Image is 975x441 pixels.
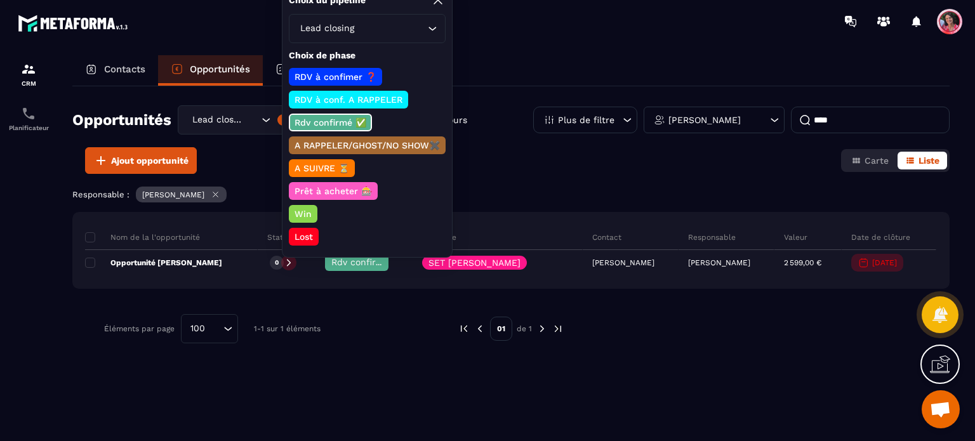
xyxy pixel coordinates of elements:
p: [PERSON_NAME] [142,190,204,199]
p: Contact [592,232,621,242]
p: Choix de phase [289,49,446,62]
img: logo [18,11,132,35]
span: Rdv confirmé ✅ [331,257,403,267]
p: Win [293,207,314,220]
input: Search for option [357,22,425,36]
p: Opportunités [190,63,250,75]
p: Éléments par page [104,324,175,333]
a: Contacts [72,55,158,86]
div: Ouvrir le chat [922,390,960,428]
div: Search for option [181,314,238,343]
span: Lead closing [297,22,357,36]
div: Search for option [289,14,446,43]
p: de 1 [517,324,532,334]
div: Search for option [178,105,311,135]
img: formation [21,62,36,77]
input: Search for option [246,113,258,127]
button: Carte [844,152,896,169]
p: Date de clôture [851,232,910,242]
a: formationformationCRM [3,52,54,96]
p: 1-1 sur 1 éléments [254,324,321,333]
span: Carte [865,155,889,166]
button: Liste [898,152,947,169]
p: A SUIVRE ⏳ [293,162,351,174]
p: Opportunité [PERSON_NAME] [85,258,222,268]
p: Plus de filtre [558,115,614,124]
p: [PERSON_NAME] [688,258,750,267]
p: Planificateur [3,124,54,131]
span: Ajout opportunité [111,154,189,167]
p: 01 [490,317,512,341]
p: CRM [3,80,54,87]
p: A RAPPELER/GHOST/NO SHOW✖️ [293,139,442,152]
p: Valeur [784,232,807,242]
a: Tâches [263,55,340,86]
p: 0 [275,258,279,267]
p: Prêt à acheter 🎰 [293,185,374,197]
img: prev [474,323,486,334]
img: next [536,323,548,334]
button: Ajout opportunité [85,147,197,174]
p: Nom de la l'opportunité [85,232,200,242]
p: SET [PERSON_NAME] [428,258,521,267]
p: [DATE] [872,258,897,267]
span: 100 [186,322,209,336]
p: Responsable [688,232,736,242]
p: Responsable : [72,190,129,199]
input: Search for option [209,322,220,336]
img: prev [458,323,470,334]
p: Statut [267,232,291,242]
p: RDV à conf. A RAPPELER [293,93,404,106]
img: next [552,323,564,334]
h2: Opportunités [72,107,171,133]
p: Contacts [104,63,145,75]
span: Lead closing [189,113,246,127]
div: Créer [277,114,308,126]
a: schedulerschedulerPlanificateur [3,96,54,141]
span: Liste [919,155,939,166]
img: scheduler [21,106,36,121]
p: Rdv confirmé ✅ [293,116,368,129]
p: 2 599,00 € [784,258,821,267]
p: [PERSON_NAME] [668,115,741,124]
p: Lost [293,230,315,243]
p: RDV à confimer ❓ [293,70,378,83]
a: Opportunités [158,55,263,86]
